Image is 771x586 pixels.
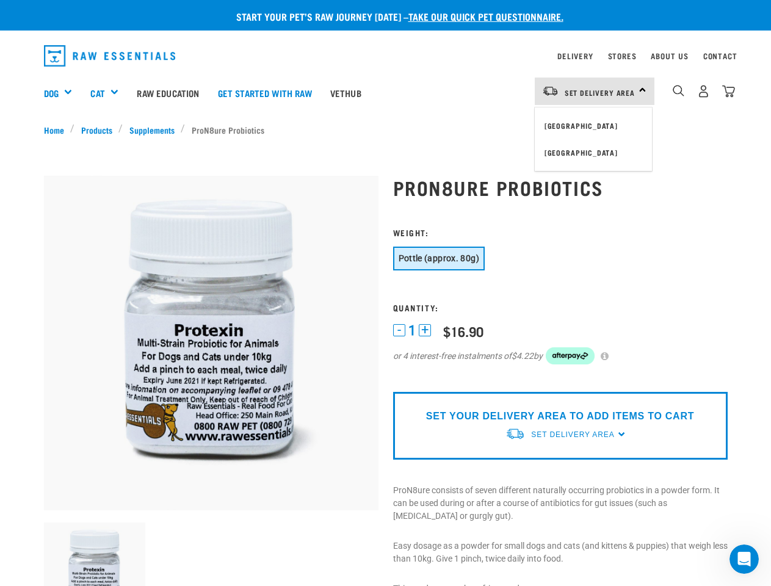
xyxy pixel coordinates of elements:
[443,324,483,339] div: $16.90
[128,68,208,117] a: Raw Education
[393,176,728,198] h1: ProN8ure Probiotics
[393,484,728,523] p: ProN8ure consists of seven different naturally occurring probiotics in a powder form. It can be u...
[505,427,525,440] img: van-moving.png
[546,347,595,364] img: Afterpay
[74,123,118,136] a: Products
[90,86,104,100] a: Cat
[321,68,371,117] a: Vethub
[565,90,635,95] span: Set Delivery Area
[722,85,735,98] img: home-icon@2x.png
[419,324,431,336] button: +
[608,54,637,58] a: Stores
[703,54,737,58] a: Contact
[426,409,694,424] p: SET YOUR DELIVERY AREA TO ADD ITEMS TO CART
[209,68,321,117] a: Get started with Raw
[399,253,479,263] span: Pottle (approx. 80g)
[44,86,59,100] a: Dog
[393,324,405,336] button: -
[542,85,559,96] img: van-moving.png
[34,40,737,71] nav: dropdown navigation
[44,176,378,510] img: Plastic Bottle Of Protexin For Dogs And Cats
[44,123,728,136] nav: breadcrumbs
[393,347,728,364] div: or 4 interest-free instalments of by
[535,139,652,166] a: [GEOGRAPHIC_DATA]
[651,54,688,58] a: About Us
[393,247,485,270] button: Pottle (approx. 80g)
[673,85,684,96] img: home-icon-1@2x.png
[44,123,71,136] a: Home
[697,85,710,98] img: user.png
[531,430,614,439] span: Set Delivery Area
[123,123,181,136] a: Supplements
[393,540,728,565] p: Easy dosage as a powder for small dogs and cats (and kittens & puppies) that weigh less than 10kg...
[535,112,652,139] a: [GEOGRAPHIC_DATA]
[408,324,416,337] span: 1
[512,350,534,363] span: $4.22
[557,54,593,58] a: Delivery
[729,544,759,574] iframe: Intercom live chat
[393,303,728,312] h3: Quantity:
[408,13,563,19] a: take our quick pet questionnaire.
[44,45,176,67] img: Raw Essentials Logo
[393,228,728,237] h3: Weight:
